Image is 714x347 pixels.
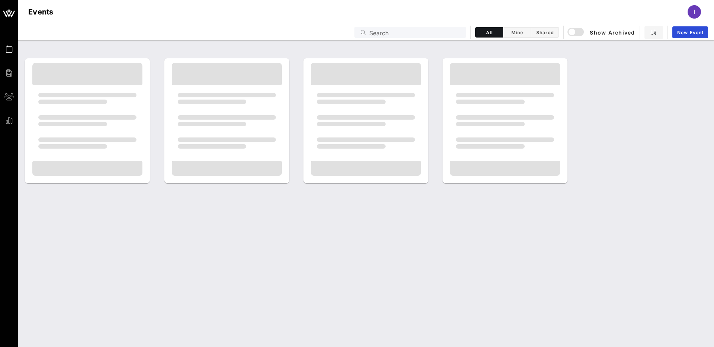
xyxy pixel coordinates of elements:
div: I [688,5,701,19]
button: All [475,27,503,38]
button: Mine [503,27,531,38]
span: New Event [677,30,704,35]
span: Show Archived [569,28,635,37]
span: I [694,8,695,16]
h1: Events [28,6,54,18]
button: Show Archived [568,26,635,39]
a: New Event [672,26,708,38]
span: All [480,30,498,35]
span: Mine [508,30,526,35]
span: Shared [535,30,554,35]
button: Shared [531,27,559,38]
